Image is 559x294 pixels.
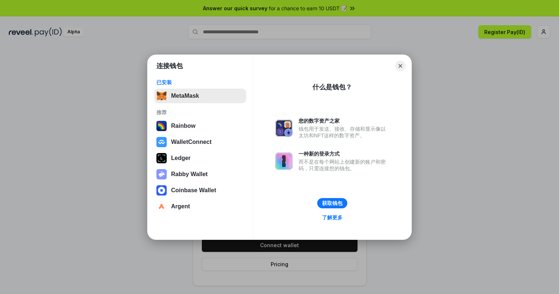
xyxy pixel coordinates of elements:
img: svg+xml,%3Csvg%20width%3D%2228%22%20height%3D%2228%22%20viewBox%3D%220%200%2028%2028%22%20fill%3D... [156,185,167,196]
div: WalletConnect [171,139,212,145]
div: 而不是在每个网站上创建新的账户和密码，只需连接您的钱包。 [299,159,389,172]
div: Ledger [171,155,190,161]
button: Coinbase Wallet [154,183,246,198]
button: Rainbow [154,119,246,133]
div: Rainbow [171,123,196,129]
a: 了解更多 [318,213,347,222]
div: 获取钱包 [322,200,343,206]
div: Rabby Wallet [171,171,208,178]
h1: 连接钱包 [156,62,183,70]
div: MetaMask [171,93,199,99]
div: 已安装 [156,79,244,86]
img: svg+xml,%3Csvg%20fill%3D%22none%22%20height%3D%2233%22%20viewBox%3D%220%200%2035%2033%22%20width%... [156,91,167,101]
button: WalletConnect [154,135,246,149]
img: svg+xml,%3Csvg%20xmlns%3D%22http%3A%2F%2Fwww.w3.org%2F2000%2Fsvg%22%20fill%3D%22none%22%20viewBox... [275,119,293,137]
div: 钱包用于发送、接收、存储和显示像以太坊和NFT这样的数字资产。 [299,126,389,139]
div: Argent [171,203,190,210]
img: svg+xml,%3Csvg%20xmlns%3D%22http%3A%2F%2Fwww.w3.org%2F2000%2Fsvg%22%20fill%3D%22none%22%20viewBox... [275,152,293,170]
img: svg+xml,%3Csvg%20xmlns%3D%22http%3A%2F%2Fwww.w3.org%2F2000%2Fsvg%22%20fill%3D%22none%22%20viewBox... [156,169,167,179]
button: MetaMask [154,89,246,103]
div: Coinbase Wallet [171,187,216,194]
div: 推荐 [156,109,244,116]
button: Ledger [154,151,246,165]
button: 获取钱包 [317,198,347,208]
button: Rabby Wallet [154,167,246,182]
img: svg+xml,%3Csvg%20width%3D%2228%22%20height%3D%2228%22%20viewBox%3D%220%200%2028%2028%22%20fill%3D... [156,137,167,147]
div: 了解更多 [322,214,343,221]
div: 您的数字资产之家 [299,118,389,124]
img: svg+xml,%3Csvg%20width%3D%22120%22%20height%3D%22120%22%20viewBox%3D%220%200%20120%20120%22%20fil... [156,121,167,131]
button: Close [395,61,406,71]
div: 一种新的登录方式 [299,150,389,157]
button: Argent [154,199,246,214]
div: 什么是钱包？ [312,83,352,92]
img: svg+xml,%3Csvg%20xmlns%3D%22http%3A%2F%2Fwww.w3.org%2F2000%2Fsvg%22%20width%3D%2228%22%20height%3... [156,153,167,163]
img: svg+xml,%3Csvg%20width%3D%2228%22%20height%3D%2228%22%20viewBox%3D%220%200%2028%2028%22%20fill%3D... [156,201,167,212]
